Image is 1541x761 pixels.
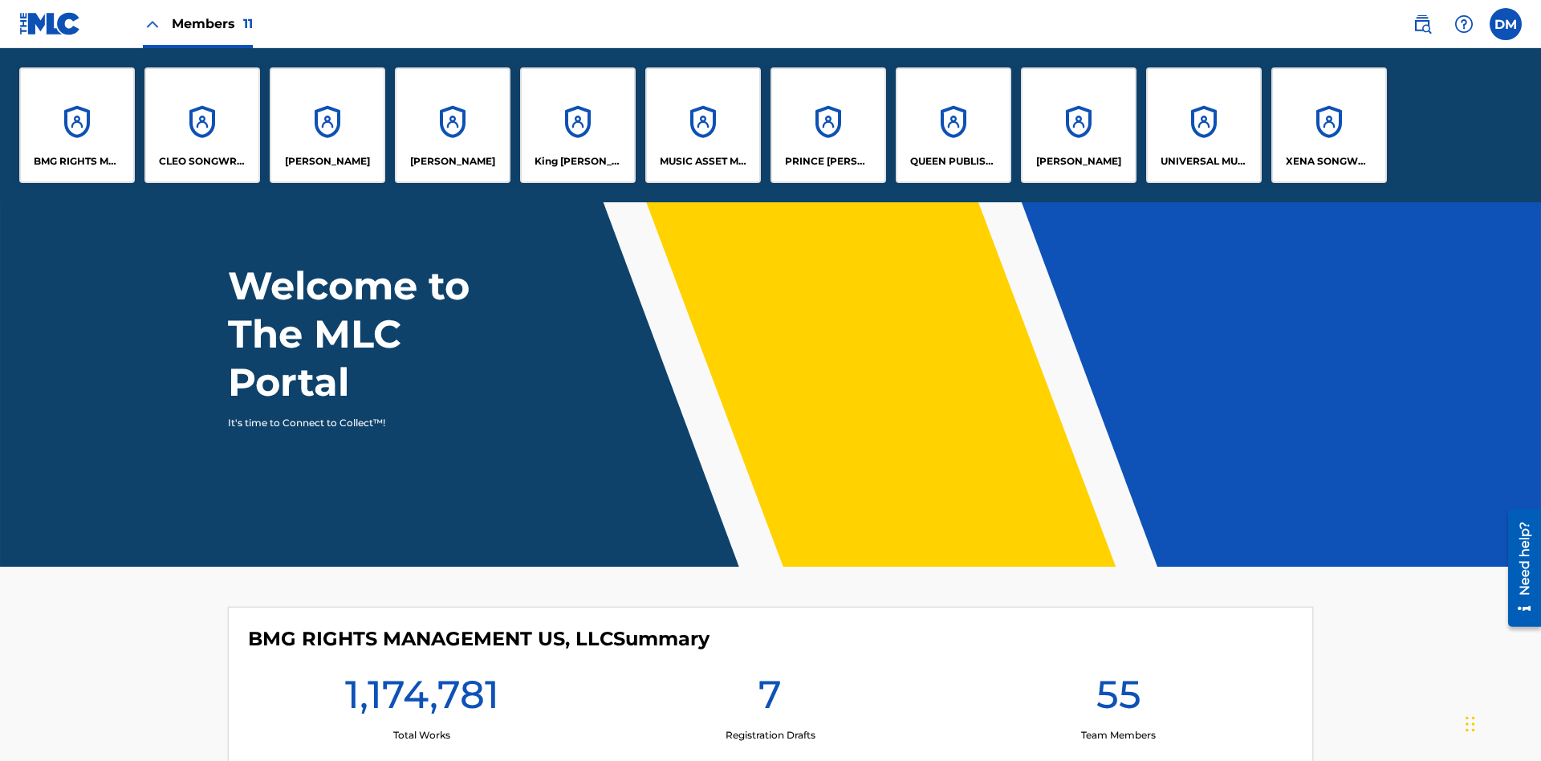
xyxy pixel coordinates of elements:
a: AccountsMUSIC ASSET MANAGEMENT (MAM) [645,67,761,183]
a: AccountsBMG RIGHTS MANAGEMENT US, LLC [19,67,135,183]
div: Drag [1466,700,1475,748]
p: QUEEN PUBLISHA [910,154,998,169]
p: EYAMA MCSINGER [410,154,495,169]
p: MUSIC ASSET MANAGEMENT (MAM) [660,154,747,169]
h1: 55 [1096,670,1141,728]
a: Accounts[PERSON_NAME] [1021,67,1136,183]
img: search [1413,14,1432,34]
p: ELVIS COSTELLO [285,154,370,169]
p: PRINCE MCTESTERSON [785,154,872,169]
a: AccountsUNIVERSAL MUSIC PUB GROUP [1146,67,1262,183]
p: Team Members [1081,728,1156,743]
img: Close [143,14,162,34]
p: King McTesterson [535,154,622,169]
div: Help [1448,8,1480,40]
div: User Menu [1490,8,1522,40]
span: 11 [243,16,253,31]
iframe: Resource Center [1496,503,1541,635]
a: Public Search [1406,8,1438,40]
p: CLEO SONGWRITER [159,154,246,169]
p: It's time to Connect to Collect™! [228,416,506,430]
a: Accounts[PERSON_NAME] [395,67,510,183]
img: MLC Logo [19,12,81,35]
a: AccountsQUEEN PUBLISHA [896,67,1011,183]
span: Members [172,14,253,33]
p: XENA SONGWRITER [1286,154,1373,169]
p: UNIVERSAL MUSIC PUB GROUP [1161,154,1248,169]
a: AccountsXENA SONGWRITER [1271,67,1387,183]
p: Registration Drafts [726,728,815,743]
a: Accounts[PERSON_NAME] [270,67,385,183]
h1: Welcome to The MLC Portal [228,262,528,406]
h1: 7 [758,670,782,728]
a: AccountsKing [PERSON_NAME] [520,67,636,183]
p: Total Works [393,728,450,743]
a: AccountsPRINCE [PERSON_NAME] [770,67,886,183]
p: RONALD MCTESTERSON [1036,154,1121,169]
h4: BMG RIGHTS MANAGEMENT US, LLC [248,627,710,651]
p: BMG RIGHTS MANAGEMENT US, LLC [34,154,121,169]
iframe: Chat Widget [1461,684,1541,761]
h1: 1,174,781 [345,670,499,728]
img: help [1454,14,1474,34]
a: AccountsCLEO SONGWRITER [144,67,260,183]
